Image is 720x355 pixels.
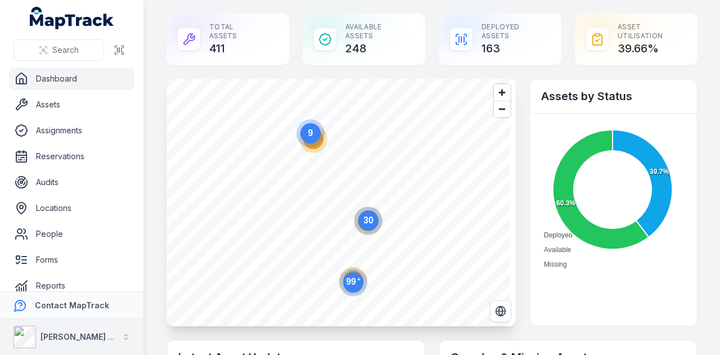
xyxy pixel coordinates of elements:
button: Zoom in [494,84,510,101]
a: People [9,223,134,245]
canvas: Map [166,79,510,326]
a: Forms [9,249,134,271]
strong: Contact MapTrack [35,300,109,310]
a: Dashboard [9,68,134,90]
span: Search [52,44,79,56]
tspan: + [357,276,361,282]
button: Zoom out [494,101,510,117]
button: Search [13,39,104,61]
a: Reservations [9,145,134,168]
span: Missing [544,260,567,268]
button: Switch to Satellite View [490,300,511,322]
text: 30 [363,215,373,225]
span: Deployed [544,231,573,239]
a: Locations [9,197,134,219]
a: MapTrack [30,7,114,29]
a: Audits [9,171,134,194]
strong: [PERSON_NAME] Group [40,332,133,341]
a: Reports [9,275,134,297]
a: Assets [9,93,134,116]
text: 99 [346,276,361,286]
h2: Assets by Status [541,88,686,104]
a: Assignments [9,119,134,142]
span: Available [544,246,571,254]
text: 9 [308,128,313,138]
